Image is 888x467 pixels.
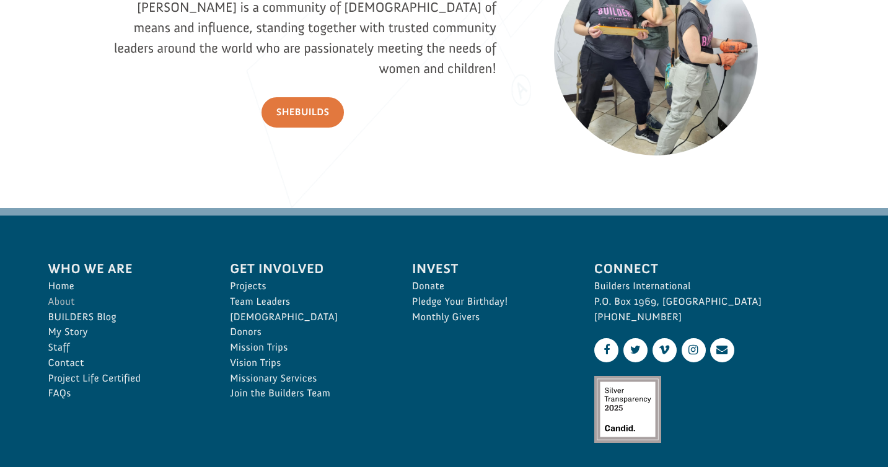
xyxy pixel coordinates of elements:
[412,294,567,310] a: Pledge Your Birthday!
[594,279,840,325] p: Builders International P.O. Box 1969, [GEOGRAPHIC_DATA] [PHONE_NUMBER]
[84,26,94,36] img: emoji confettiBall
[33,50,140,58] span: Columbia , [GEOGRAPHIC_DATA]
[682,338,706,362] a: Instagram
[594,376,661,443] img: Silver Transparency Rating for 2025 by Candid
[230,340,385,356] a: Mission Trips
[22,38,170,47] div: to
[48,294,203,310] a: About
[48,325,203,340] a: My Story
[230,371,385,386] a: Missionary Services
[262,97,345,128] a: SheBUILDS
[594,258,840,279] span: Connect
[48,386,203,401] a: FAQs
[22,12,170,37] div: Jeremy& [PERSON_NAME] donated $50
[412,258,567,279] span: Invest
[230,325,385,340] a: Donors
[175,25,231,47] button: Donate
[230,294,385,310] a: Team Leaders
[412,279,567,294] a: Donate
[623,338,648,362] a: Twitter
[29,38,203,47] strong: Project Rescue: [GEOGRAPHIC_DATA] Safe House
[48,258,203,279] span: Who We Are
[412,310,567,325] a: Monthly Givers
[594,338,618,362] a: Facebook
[653,338,677,362] a: Vimeo
[230,310,385,325] a: [DEMOGRAPHIC_DATA]
[22,50,31,58] img: US.png
[710,338,734,362] a: Contact Us
[230,386,385,401] a: Join the Builders Team
[230,258,385,279] span: Get Involved
[48,279,203,294] a: Home
[48,340,203,356] a: Staff
[48,371,203,386] a: Project Life Certified
[230,356,385,371] a: Vision Trips
[48,356,203,371] a: Contact
[230,279,385,294] a: Projects
[48,310,203,325] a: BUILDERS Blog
